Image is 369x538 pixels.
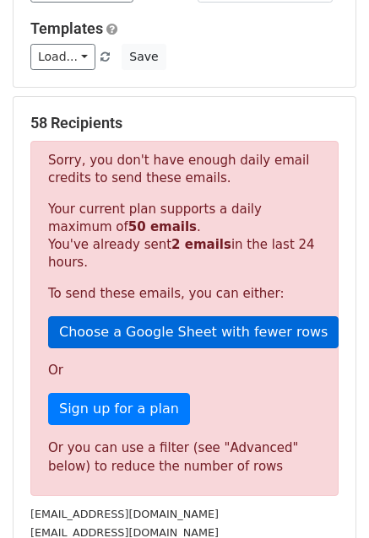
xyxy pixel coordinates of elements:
[48,316,339,348] a: Choose a Google Sheet with fewer rows
[48,285,321,303] p: To send these emails, you can either:
[30,19,103,37] a: Templates
[48,152,321,187] p: Sorry, you don't have enough daily email credits to send these emails.
[48,438,321,476] div: Or you can use a filter (see "Advanced" below) to reduce the number of rows
[48,393,190,425] a: Sign up for a plan
[30,508,219,520] small: [EMAIL_ADDRESS][DOMAIN_NAME]
[48,201,321,272] p: Your current plan supports a daily maximum of . You've already sent in the last 24 hours.
[285,457,369,538] iframe: Chat Widget
[48,362,321,379] p: Or
[30,114,339,132] h5: 58 Recipients
[122,44,166,70] button: Save
[171,237,231,252] strong: 2 emails
[128,219,197,234] strong: 50 emails
[30,44,95,70] a: Load...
